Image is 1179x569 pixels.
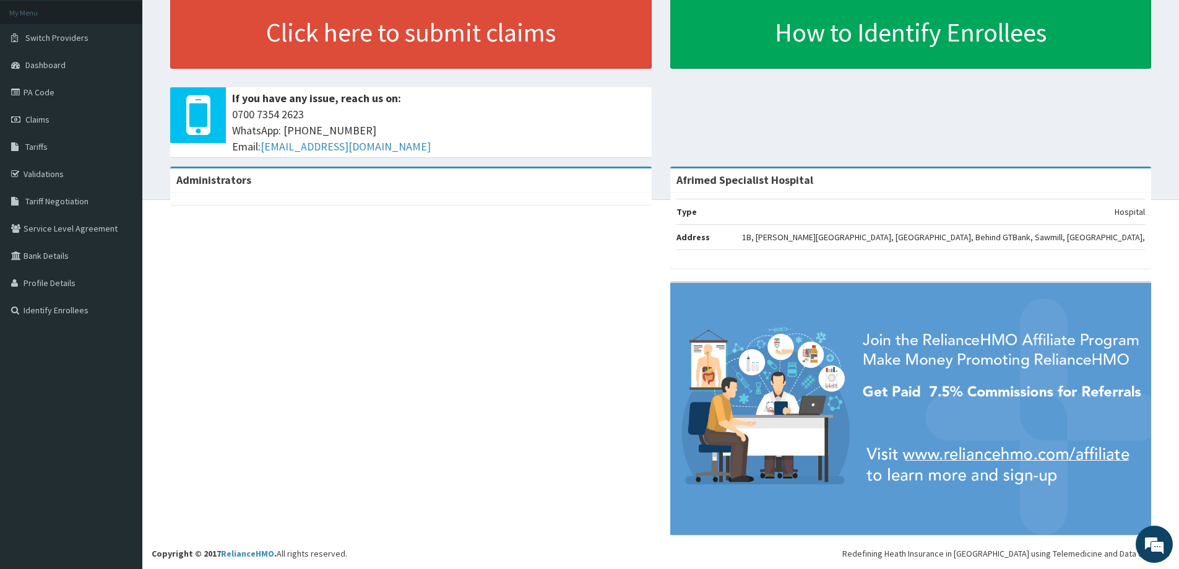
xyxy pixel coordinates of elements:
[1115,206,1145,218] p: Hospital
[6,338,236,381] textarea: Type your message and hit 'Enter'
[176,173,251,187] b: Administrators
[232,106,646,154] span: 0700 7354 2623 WhatsApp: [PHONE_NUMBER] Email:
[842,547,1170,560] div: Redefining Heath Insurance in [GEOGRAPHIC_DATA] using Telemedicine and Data Science!
[23,62,50,93] img: d_794563401_company_1708531726252_794563401
[232,91,401,105] b: If you have any issue, reach us on:
[152,548,277,559] strong: Copyright © 2017 .
[261,139,431,154] a: [EMAIL_ADDRESS][DOMAIN_NAME]
[676,206,697,217] b: Type
[25,32,89,43] span: Switch Providers
[676,173,813,187] strong: Afrimed Specialist Hospital
[670,283,1152,535] img: provider-team-banner.png
[203,6,233,36] div: Minimize live chat window
[142,199,1179,569] footer: All rights reserved.
[25,196,89,207] span: Tariff Negotiation
[25,141,48,152] span: Tariffs
[25,114,50,125] span: Claims
[72,156,171,281] span: We're online!
[676,232,710,243] b: Address
[221,548,274,559] a: RelianceHMO
[25,59,66,71] span: Dashboard
[64,69,208,85] div: Chat with us now
[742,231,1145,243] p: 1B, [PERSON_NAME][GEOGRAPHIC_DATA], [GEOGRAPHIC_DATA], Behind GTBank, Sawmill, [GEOGRAPHIC_DATA],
